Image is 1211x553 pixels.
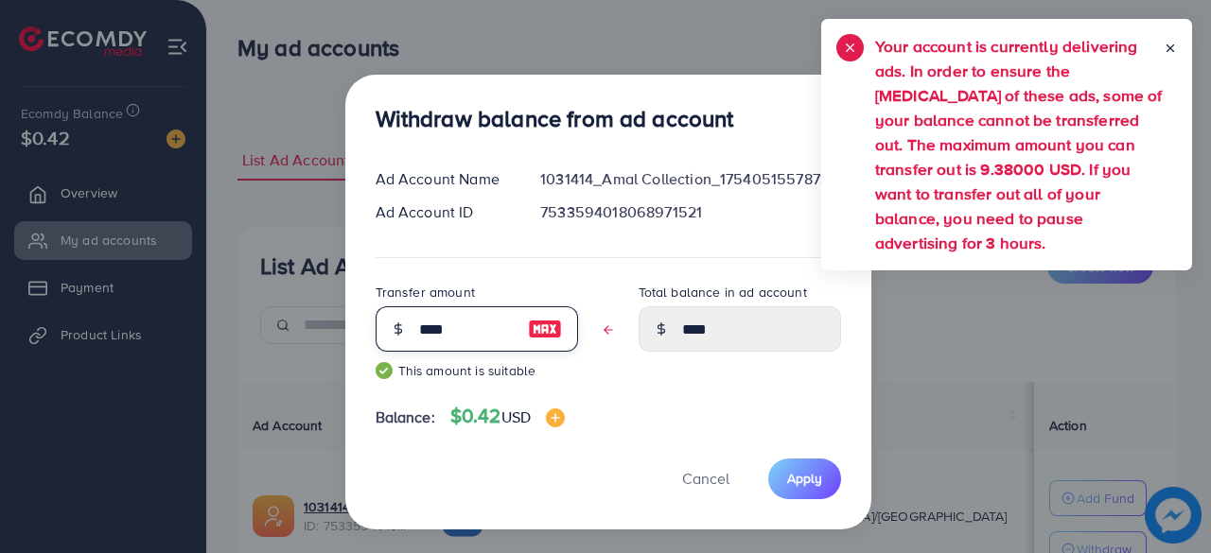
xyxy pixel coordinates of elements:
img: image [528,318,562,340]
label: Transfer amount [376,283,475,302]
div: 7533594018068971521 [525,201,855,223]
h5: Your account is currently delivering ads. In order to ensure the [MEDICAL_DATA] of these ads, som... [875,34,1164,255]
span: Cancel [682,468,729,489]
span: USD [501,406,531,427]
img: image [546,408,565,427]
button: Apply [768,458,841,499]
h3: Withdraw balance from ad account [376,105,734,132]
span: Apply [787,469,822,488]
button: Cancel [658,458,753,499]
label: Total balance in ad account [639,283,807,302]
small: This amount is suitable [376,361,578,380]
img: guide [376,362,393,379]
span: Balance: [376,406,435,428]
h4: $0.42 [450,405,565,428]
div: Ad Account ID [360,201,526,223]
div: Ad Account Name [360,168,526,190]
div: 1031414_Amal Collection_1754051557873 [525,168,855,190]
